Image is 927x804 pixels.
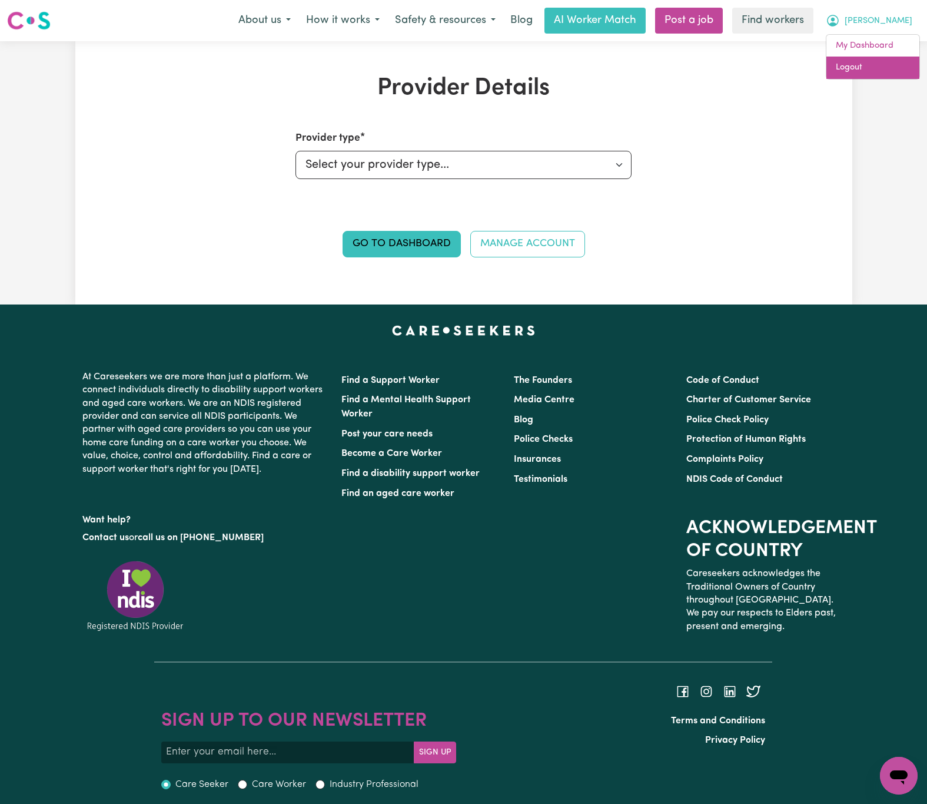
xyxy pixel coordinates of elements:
a: Manage Account [470,231,585,257]
p: Want help? [82,509,327,527]
a: Police Checks [514,435,573,444]
a: Logout [826,57,919,79]
div: My Account [826,34,920,80]
a: Follow Careseekers on Twitter [746,687,760,696]
p: At Careseekers we are more than just a platform. We connect individuals directly to disability su... [82,366,327,481]
h2: Sign up to our newsletter [161,710,456,732]
h1: Provider Details [212,74,716,102]
img: Careseekers logo [7,10,51,31]
a: Protection of Human Rights [686,435,806,444]
button: How it works [298,8,387,33]
iframe: Button to launch messaging window [880,757,918,795]
p: Careseekers acknowledges the Traditional Owners of Country throughout [GEOGRAPHIC_DATA]. We pay o... [686,563,845,638]
a: Find an aged care worker [341,489,454,498]
a: Follow Careseekers on Instagram [699,687,713,696]
a: Contact us [82,533,129,542]
a: The Founders [514,376,572,385]
a: Insurances [514,455,561,464]
a: Follow Careseekers on Facebook [676,687,690,696]
a: Careseekers logo [7,7,51,34]
button: Subscribe [414,742,456,763]
a: Blog [514,415,533,425]
a: Media Centre [514,395,574,405]
label: Industry Professional [330,777,418,792]
a: Go to Dashboard [343,231,461,257]
a: Become a Care Worker [341,449,442,458]
a: Find a Mental Health Support Worker [341,395,471,419]
h2: Acknowledgement of Country [686,517,845,563]
p: or [82,527,327,549]
a: Find workers [732,8,813,34]
a: Blog [503,8,540,34]
label: Provider type [295,131,360,146]
a: Complaints Policy [686,455,763,464]
a: My Dashboard [826,35,919,57]
button: Safety & resources [387,8,503,33]
input: Enter your email here... [161,742,414,763]
label: Care Worker [252,777,306,792]
a: Find a disability support worker [341,469,480,478]
img: Registered NDIS provider [82,559,188,633]
a: Follow Careseekers on LinkedIn [723,687,737,696]
a: Post your care needs [341,429,433,439]
a: Terms and Conditions [671,716,765,726]
a: Post a job [655,8,723,34]
button: About us [231,8,298,33]
a: Find a Support Worker [341,376,440,385]
a: Code of Conduct [686,376,759,385]
a: call us on [PHONE_NUMBER] [138,533,264,542]
a: Careseekers home page [392,326,535,335]
label: Care Seeker [175,777,228,792]
a: NDIS Code of Conduct [686,475,783,484]
a: Police Check Policy [686,415,769,425]
span: [PERSON_NAME] [845,15,912,28]
a: Testimonials [514,475,567,484]
a: Privacy Policy [705,736,765,745]
a: Charter of Customer Service [686,395,811,405]
a: AI Worker Match [544,8,646,34]
button: My Account [818,8,920,33]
